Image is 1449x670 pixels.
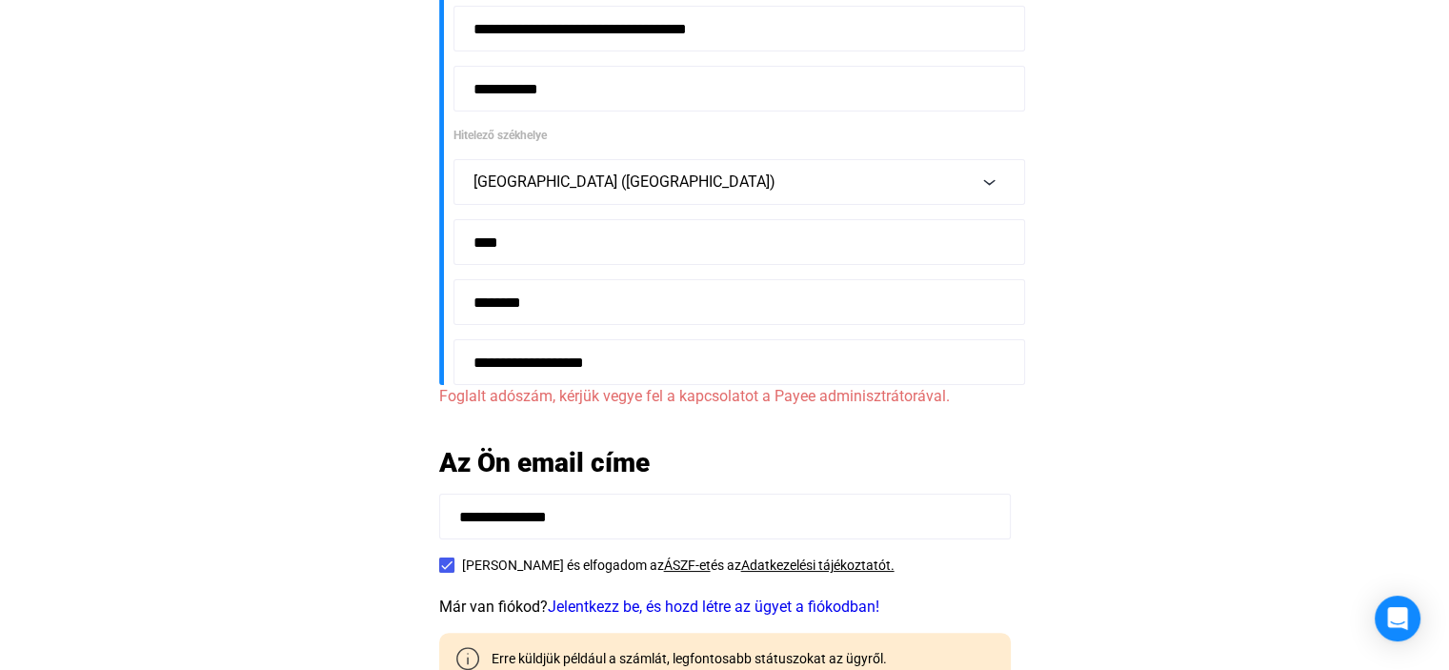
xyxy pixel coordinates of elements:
[453,126,1011,145] div: Hitelező székhelye
[439,596,1011,619] div: Már van fiókod?
[741,558,895,573] a: Adatkezelési tájékoztatót.
[453,159,1025,205] button: [GEOGRAPHIC_DATA] ([GEOGRAPHIC_DATA])
[477,649,887,668] div: Erre küldjük például a számlát, legfontosabb státuszokat az ügyről.
[711,558,741,573] span: és az
[456,647,479,670] img: info-grey-outline
[473,173,775,191] span: [GEOGRAPHIC_DATA] ([GEOGRAPHIC_DATA])
[664,558,711,573] a: ÁSZF-et
[1375,596,1420,641] div: Open Intercom Messenger
[548,598,879,616] a: Jelentkezz be, és hozd létre az ügyet a fiókodban!
[439,446,1011,479] h2: Az Ön email címe
[439,387,950,405] span: Foglalt adószám, kérjük vegye fel a kapcsolatot a Payee adminisztrátorával.
[462,558,664,573] span: [PERSON_NAME] és elfogadom az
